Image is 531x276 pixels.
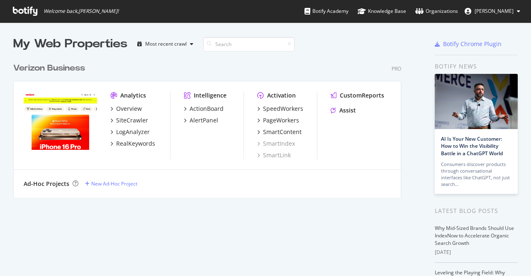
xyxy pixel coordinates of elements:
span: Vinod Immanni [475,7,514,15]
div: Knowledge Base [358,7,406,15]
img: Verizon.com/business [24,91,97,150]
a: SmartLink [257,151,291,159]
a: LogAnalyzer [110,128,150,136]
button: [PERSON_NAME] [458,5,527,18]
a: AlertPanel [184,116,218,125]
a: SmartIndex [257,139,295,148]
div: Activation [267,91,296,100]
a: Assist [331,106,356,115]
div: Verizon Business [13,62,85,74]
div: SpeedWorkers [263,105,303,113]
div: Most recent crawl [145,42,187,46]
div: Botify Chrome Plugin [443,40,502,48]
div: New Ad-Hoc Project [91,180,137,187]
div: My Web Properties [13,36,127,52]
div: AlertPanel [190,116,218,125]
a: PageWorkers [257,116,299,125]
div: Botify Academy [304,7,348,15]
a: ActionBoard [184,105,224,113]
img: AI Is Your New Customer: How to Win the Visibility Battle in a ChatGPT World [435,74,518,129]
div: Analytics [120,91,146,100]
div: PageWorkers [263,116,299,125]
span: Welcome back, [PERSON_NAME] ! [44,8,119,15]
div: Intelligence [194,91,227,100]
a: SmartContent [257,128,302,136]
a: CustomReports [331,91,384,100]
div: Latest Blog Posts [435,206,518,215]
div: Overview [116,105,142,113]
input: Search [203,37,295,51]
div: SmartContent [263,128,302,136]
div: Organizations [415,7,458,15]
div: [DATE] [435,249,518,256]
a: AI Is Your New Customer: How to Win the Visibility Battle in a ChatGPT World [441,135,503,156]
a: Verizon Business [13,62,88,74]
div: ActionBoard [190,105,224,113]
div: RealKeywords [116,139,155,148]
a: RealKeywords [110,139,155,148]
a: Botify Chrome Plugin [435,40,502,48]
div: Botify news [435,62,518,71]
button: Most recent crawl [134,37,197,51]
div: Consumers discover products through conversational interfaces like ChatGPT, not just search… [441,161,512,188]
div: Ad-Hoc Projects [24,180,69,188]
a: New Ad-Hoc Project [85,180,137,187]
a: SiteCrawler [110,116,148,125]
div: LogAnalyzer [116,128,150,136]
div: CustomReports [340,91,384,100]
div: grid [13,52,408,198]
div: Assist [339,106,356,115]
a: SpeedWorkers [257,105,303,113]
a: Why Mid-Sized Brands Should Use IndexNow to Accelerate Organic Search Growth [435,225,514,247]
div: SiteCrawler [116,116,148,125]
div: Pro [392,65,401,72]
a: Overview [110,105,142,113]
